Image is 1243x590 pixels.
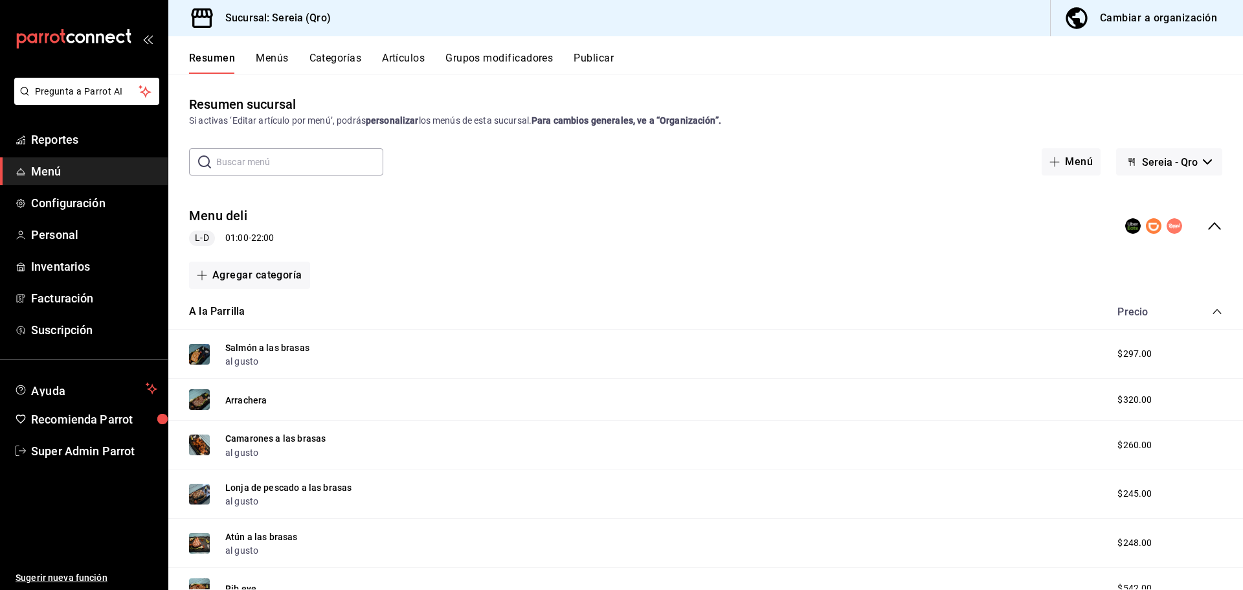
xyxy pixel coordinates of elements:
span: Super Admin Parrot [31,442,157,460]
button: al gusto [225,495,258,508]
span: Reportes [31,131,157,148]
button: Lonja de pescado a las brasas [225,481,352,494]
span: Sugerir nueva función [16,571,157,585]
span: Facturación [31,289,157,307]
div: navigation tabs [189,52,1243,74]
button: Arrachera [225,394,267,407]
button: collapse-category-row [1212,306,1222,317]
button: al gusto [225,544,258,557]
h3: Sucursal: Sereia (Qro) [215,10,331,26]
span: $245.00 [1117,487,1152,501]
a: Pregunta a Parrot AI [9,94,159,108]
button: Camarones a las brasas [225,432,326,445]
span: $248.00 [1117,536,1152,550]
span: Inventarios [31,258,157,275]
div: Precio [1104,306,1187,318]
button: Artículos [382,52,425,74]
button: Resumen [189,52,235,74]
button: open_drawer_menu [142,34,153,44]
button: Salmón a las brasas [225,341,309,354]
button: Pregunta a Parrot AI [14,78,159,105]
strong: personalizar [366,115,419,126]
span: $320.00 [1117,393,1152,407]
span: Suscripción [31,321,157,339]
img: Preview [189,344,210,365]
button: al gusto [225,355,258,368]
button: Categorías [309,52,362,74]
span: Personal [31,226,157,244]
img: Preview [189,389,210,410]
span: Menú [31,163,157,180]
img: Preview [189,533,210,554]
span: Ayuda [31,381,140,396]
button: Atún a las brasas [225,530,298,543]
button: al gusto [225,446,258,459]
button: Menús [256,52,288,74]
span: Configuración [31,194,157,212]
button: Sereia - Qro [1116,148,1222,176]
button: Agregar categoría [189,262,310,289]
div: Resumen sucursal [189,95,296,114]
div: Si activas ‘Editar artículo por menú’, podrás los menús de esta sucursal. [189,114,1222,128]
button: Menú [1042,148,1101,176]
button: Grupos modificadores [445,52,553,74]
div: Cambiar a organización [1100,9,1217,27]
span: $297.00 [1117,347,1152,361]
img: Preview [189,435,210,455]
strong: Para cambios generales, ve a “Organización”. [532,115,721,126]
img: Preview [189,484,210,505]
button: Publicar [574,52,614,74]
span: L-D [190,231,214,245]
button: A la Parrilla [189,304,245,319]
span: Pregunta a Parrot AI [35,85,139,98]
span: $260.00 [1117,438,1152,452]
span: Recomienda Parrot [31,411,157,428]
button: Menu deli [189,207,247,225]
span: Sereia - Qro [1142,156,1198,168]
div: collapse-menu-row [168,196,1243,256]
div: 01:00 - 22:00 [189,231,274,246]
input: Buscar menú [216,149,383,175]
